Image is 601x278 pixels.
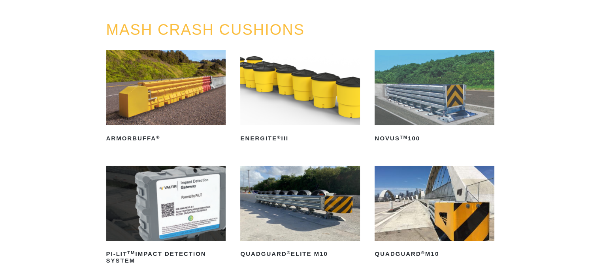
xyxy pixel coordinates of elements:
h2: PI-LIT Impact Detection System [106,248,226,267]
a: MASH CRASH CUSHIONS [106,21,305,38]
a: ArmorBuffa® [106,50,226,145]
a: PI-LITTMImpact Detection System [106,166,226,267]
sup: ® [287,250,291,255]
sup: TM [127,250,135,255]
h2: QuadGuard M10 [375,248,494,261]
sup: TM [400,135,408,140]
sup: ® [156,135,160,140]
h2: ArmorBuffa [106,132,226,145]
a: NOVUSTM100 [375,50,494,145]
h2: QuadGuard Elite M10 [240,248,360,261]
sup: ® [421,250,425,255]
h2: NOVUS 100 [375,132,494,145]
a: QuadGuard®Elite M10 [240,166,360,260]
h2: ENERGITE III [240,132,360,145]
a: ENERGITE®III [240,50,360,145]
sup: ® [277,135,281,140]
a: QuadGuard®M10 [375,166,494,260]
